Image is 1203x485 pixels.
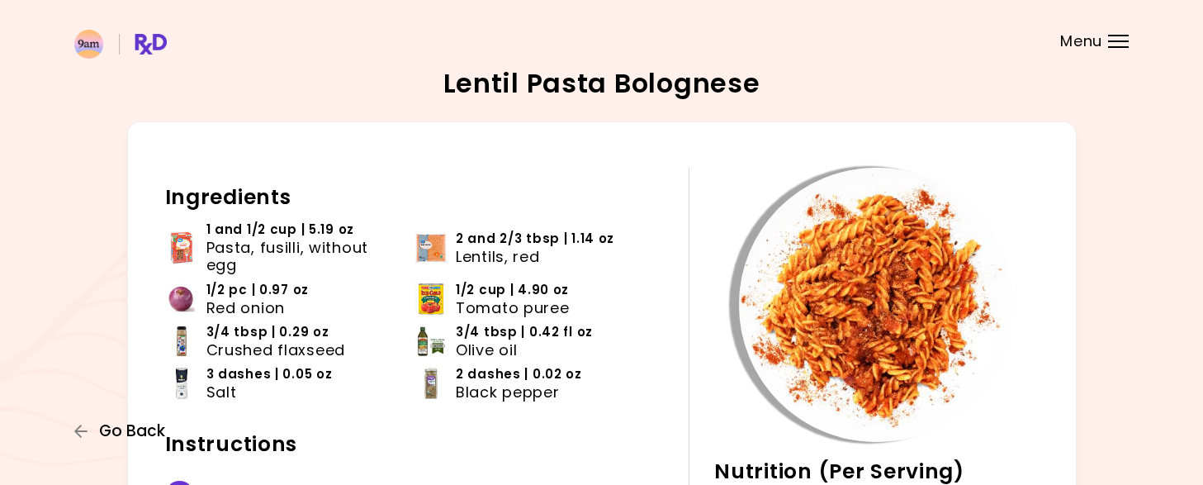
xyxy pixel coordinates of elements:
span: 3/4 tbsp | 0.29 oz [206,323,329,341]
span: Go Back [99,422,165,440]
span: 3 dashes | 0.05 oz [206,365,333,383]
span: Tomato puree [456,299,570,317]
span: Crushed flaxseed [206,341,346,359]
h2: Lentil Pasta Bolognese [443,70,760,97]
span: 2 and 2/3 tbsp | 1.14 oz [456,230,614,248]
span: 1/2 cup | 4.90 oz [456,281,569,299]
span: Black pepper [456,383,560,402]
span: 2 dashes | 0.02 oz [456,365,582,383]
span: Olive oil [456,341,517,359]
span: Lentils, red [456,248,540,266]
button: Go Back [74,422,173,440]
span: 1 and 1/2 cup | 5.19 oz [206,221,355,239]
h2: Ingredients [165,184,665,211]
h2: Nutrition (Per Serving) [714,459,1038,485]
span: 3/4 tbsp | 0.42 fl oz [456,323,593,341]
h2: Instructions [165,431,665,458]
img: RxDiet [74,30,167,59]
span: 1/2 pc | 0.97 oz [206,281,310,299]
span: Pasta, fusilli, without egg [206,239,390,274]
span: Red onion [206,299,285,317]
span: Menu [1060,34,1102,49]
span: Salt [206,383,237,402]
